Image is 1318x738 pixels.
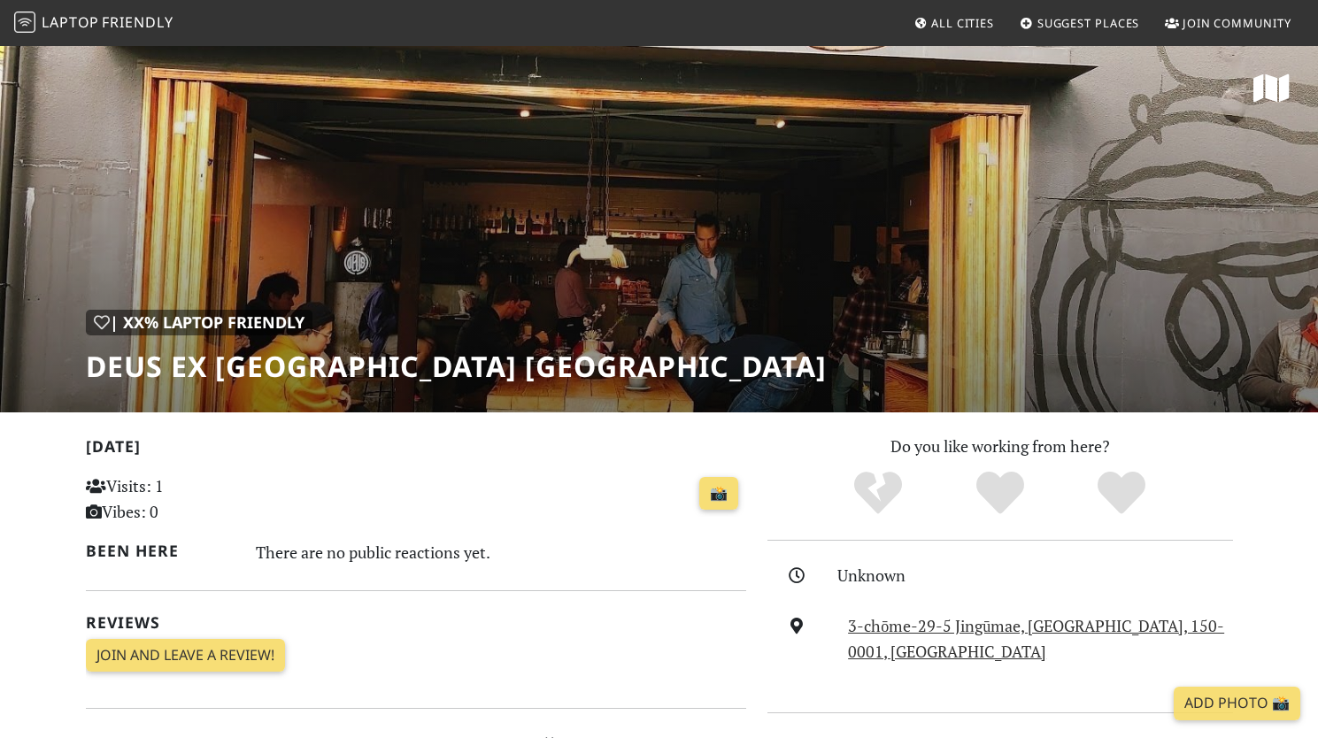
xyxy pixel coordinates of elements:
p: Do you like working from here? [767,434,1233,459]
a: 3-chōme-29-5 Jingūmae, [GEOGRAPHIC_DATA], 150-0001, [GEOGRAPHIC_DATA] [848,615,1224,662]
a: LaptopFriendly LaptopFriendly [14,8,173,39]
p: Visits: 1 Vibes: 0 [86,473,292,525]
a: 📸 [699,477,738,511]
a: All Cities [906,7,1001,39]
h2: [DATE] [86,437,746,463]
div: Definitely! [1060,469,1183,518]
div: No [817,469,939,518]
h2: Been here [86,542,235,560]
span: Join Community [1183,15,1291,31]
div: | XX% Laptop Friendly [86,310,312,335]
a: Add Photo 📸 [1174,687,1300,720]
a: Suggest Places [1013,7,1147,39]
span: Suggest Places [1037,15,1140,31]
div: Unknown [837,563,1243,588]
h2: Reviews [86,613,746,632]
a: Join Community [1158,7,1299,39]
div: There are no public reactions yet. [256,538,746,566]
span: Friendly [102,12,173,32]
div: Yes [939,469,1061,518]
span: Laptop [42,12,99,32]
span: All Cities [931,15,994,31]
h1: Deus Ex [GEOGRAPHIC_DATA] [GEOGRAPHIC_DATA] [86,350,827,383]
a: Join and leave a review! [86,639,285,673]
img: LaptopFriendly [14,12,35,33]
